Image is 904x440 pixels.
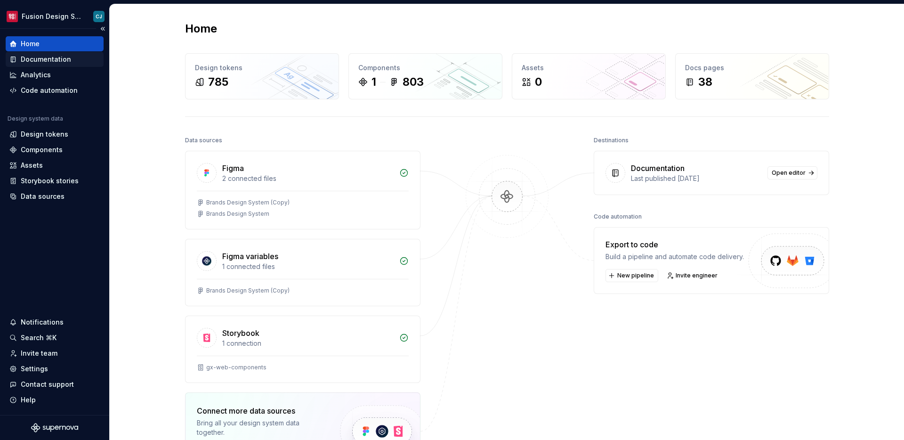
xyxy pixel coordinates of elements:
div: Brands Design System [206,210,269,218]
button: Search ⌘K [6,330,104,345]
div: Brands Design System (Copy) [206,199,290,206]
div: Connect more data sources [197,405,324,416]
div: Analytics [21,70,51,80]
div: Export to code [605,239,744,250]
img: f4f33d50-0937-4074-a32a-c7cda971eed1.png [7,11,18,22]
a: Design tokens [6,127,104,142]
button: New pipeline [605,269,658,282]
button: Collapse sidebar [96,22,109,35]
div: Design tokens [195,63,329,73]
a: Docs pages38 [675,53,829,99]
svg: Supernova Logo [31,423,78,432]
button: Notifications [6,315,104,330]
h2: Home [185,21,217,36]
div: Components [358,63,492,73]
div: gx-web-components [206,364,266,371]
div: Design tokens [21,130,68,139]
button: Fusion Design SystemCJ [2,6,107,26]
div: Bring all your design system data together. [197,418,324,437]
a: Invite team [6,346,104,361]
a: Analytics [6,67,104,82]
span: Open editor [772,169,806,177]
div: Data sources [185,134,222,147]
div: Assets [21,161,43,170]
div: 1 [371,74,376,90]
div: Destinations [594,134,629,147]
div: Fusion Design System [22,12,82,21]
div: Design system data [8,115,63,122]
div: CJ [96,13,102,20]
div: Storybook stories [21,176,79,186]
a: Figma2 connected filesBrands Design System (Copy)Brands Design System [185,151,420,229]
div: Code automation [594,210,642,223]
div: 38 [698,74,712,90]
div: Contact support [21,380,74,389]
div: Figma [222,163,244,174]
a: Components [6,142,104,157]
button: Contact support [6,377,104,392]
a: Documentation [6,52,104,67]
a: Invite engineer [664,269,722,282]
a: Assets0 [512,53,666,99]
div: Storybook [222,327,259,339]
div: 1 connected files [222,262,394,271]
div: 2 connected files [222,174,394,183]
div: 785 [208,74,228,90]
div: 803 [403,74,424,90]
a: Code automation [6,83,104,98]
div: Documentation [21,55,71,64]
div: Last published [DATE] [631,174,762,183]
a: Open editor [767,166,817,179]
div: Build a pipeline and automate code delivery. [605,252,744,261]
span: New pipeline [617,272,654,279]
a: Storybook stories [6,173,104,188]
div: Settings [21,364,48,374]
div: 1 connection [222,339,394,348]
a: Home [6,36,104,51]
div: Help [21,395,36,405]
div: Home [21,39,40,49]
a: Figma variables1 connected filesBrands Design System (Copy) [185,239,420,306]
div: Data sources [21,192,65,201]
div: Code automation [21,86,78,95]
div: Invite team [21,349,57,358]
span: Invite engineer [676,272,718,279]
div: Search ⌘K [21,333,56,342]
a: Data sources [6,189,104,204]
div: Documentation [631,163,685,174]
div: 0 [535,74,542,90]
a: Assets [6,158,104,173]
a: Settings [6,361,104,376]
a: Storybook1 connectiongx-web-components [185,316,420,383]
div: Figma variables [222,251,278,262]
a: Design tokens785 [185,53,339,99]
div: Docs pages [685,63,819,73]
div: Notifications [21,318,64,327]
div: Components [21,145,63,155]
div: Assets [522,63,656,73]
a: Components1803 [348,53,502,99]
button: Help [6,392,104,407]
div: Brands Design System (Copy) [206,287,290,294]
